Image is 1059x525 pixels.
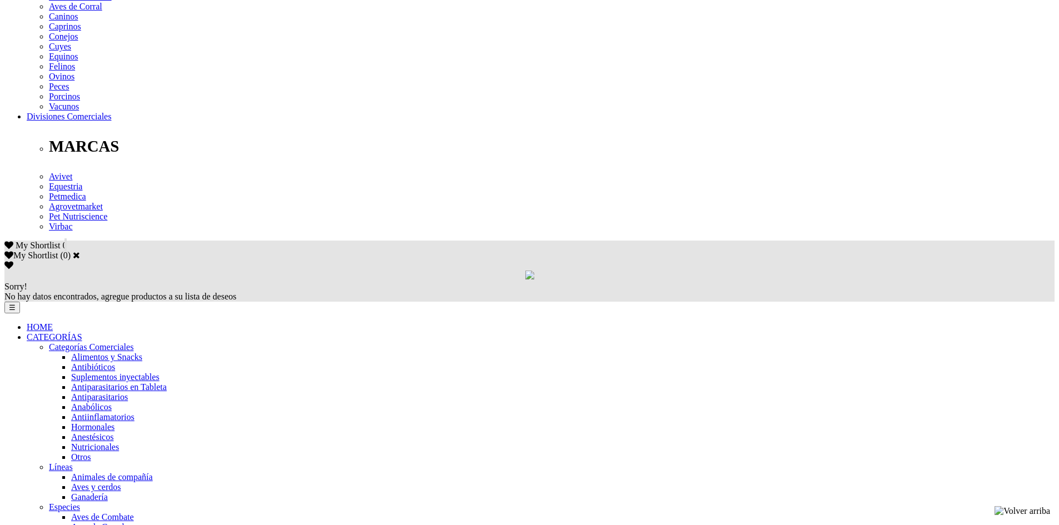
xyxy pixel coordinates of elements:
span: Sorry! [4,282,27,291]
img: loading.gif [525,271,534,279]
a: Felinos [49,62,75,71]
a: Ovinos [49,72,74,81]
a: Equinos [49,52,78,61]
a: Avivet [49,172,72,181]
a: Vacunos [49,102,79,111]
a: Porcinos [49,92,80,101]
a: Divisiones Comerciales [27,112,111,121]
iframe: Brevo live chat [6,186,192,519]
img: Volver arriba [995,506,1050,516]
a: Conejos [49,32,78,41]
a: Caprinos [49,22,81,31]
div: No hay datos encontrados, agregue productos a su lista de deseos [4,282,1055,302]
a: Aves de Corral [49,2,102,11]
label: My Shortlist [4,251,58,260]
p: MARCAS [49,137,1055,156]
a: Cuyes [49,42,71,51]
button: ☰ [4,302,20,313]
a: Caninos [49,12,78,21]
a: Peces [49,82,69,91]
a: Equestria [49,182,82,191]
